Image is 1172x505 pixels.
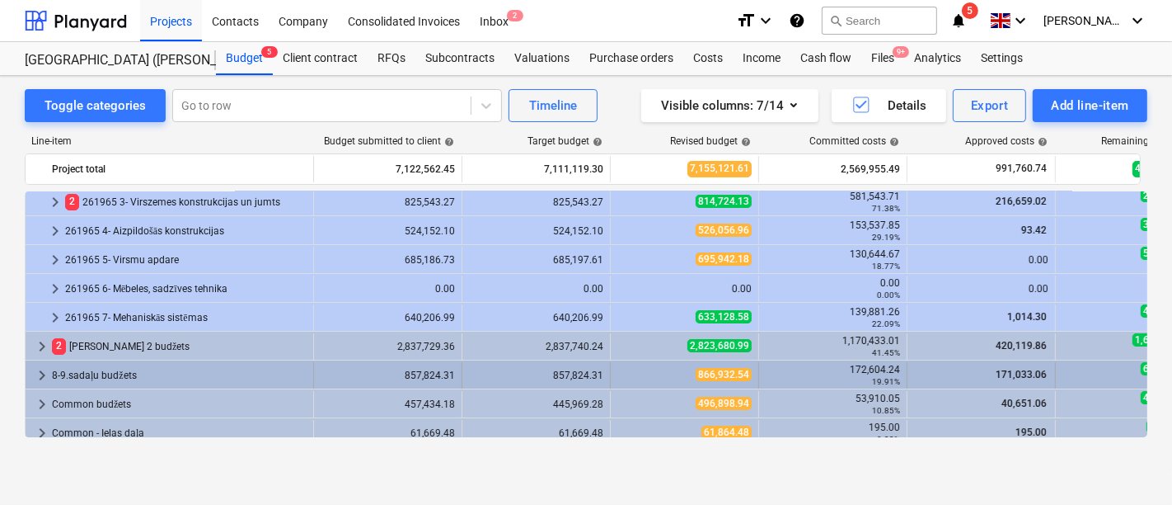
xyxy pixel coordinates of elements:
[65,194,79,210] span: 2
[617,283,752,295] div: 0.00
[321,427,455,439] div: 61,669.48
[469,341,603,352] div: 2,837,740.24
[469,283,603,295] div: 0.00
[321,399,455,410] div: 457,434.18
[415,42,504,75] div: Subcontracts
[872,406,900,415] small: 10.85%
[509,89,598,122] button: Timeline
[507,10,523,21] span: 2
[696,224,752,237] span: 526,056.96
[790,42,861,75] a: Cash flow
[696,252,752,266] span: 695,942.18
[994,340,1048,352] span: 420,119.86
[1020,224,1048,236] span: 93.42
[261,46,278,58] span: 5
[32,366,52,385] span: keyboard_arrow_right
[766,422,900,445] div: 195.00
[1000,398,1048,409] span: 40,651.06
[469,254,603,266] div: 685,197.61
[953,89,1027,122] button: Export
[766,364,900,387] div: 172,604.24
[324,135,454,147] div: Budget submitted to client
[321,370,455,381] div: 857,824.31
[877,435,900,444] small: 0.32%
[32,394,52,414] span: keyboard_arrow_right
[1090,426,1172,505] iframe: Chat Widget
[696,195,752,208] span: 814,724.13
[216,42,273,75] a: Budget5
[861,42,904,75] div: Files
[872,233,900,242] small: 29.19%
[661,95,799,116] div: Visible columns : 7/14
[45,192,65,212] span: keyboard_arrow_right
[1034,137,1048,147] span: help
[469,225,603,237] div: 524,152.10
[469,427,603,439] div: 61,669.48
[687,339,752,352] span: 2,823,680.99
[851,95,926,116] div: Details
[733,42,790,75] a: Income
[65,189,307,215] div: 261965 3- Virszemes konstrukcijas un jumts
[52,156,307,182] div: Project total
[65,218,307,244] div: 261965 4- Aizpildošās konstrukcijas
[45,221,65,241] span: keyboard_arrow_right
[696,310,752,323] span: 633,128.58
[994,369,1048,380] span: 171,033.06
[696,397,752,410] span: 496,898.94
[872,377,900,386] small: 19.91%
[45,250,65,270] span: keyboard_arrow_right
[904,42,971,75] a: Analytics
[45,308,65,328] span: keyboard_arrow_right
[1033,89,1147,122] button: Add line-item
[994,162,1048,176] span: 991,760.74
[579,42,683,75] a: Purchase orders
[45,95,146,116] div: Toggle categories
[52,333,307,360] div: [PERSON_NAME] 2 budžets
[65,304,307,331] div: 261965 7- Mehaniskās sistēmas
[872,262,900,271] small: 18.77%
[273,42,368,75] a: Client contract
[469,156,603,182] div: 7,111,119.30
[994,196,1048,207] span: 216,659.02
[872,319,900,328] small: 22.09%
[32,337,52,356] span: keyboard_arrow_right
[696,368,752,381] span: 866,932.54
[1051,95,1129,116] div: Add line-item
[687,161,752,177] span: 7,155,121.61
[25,52,196,69] div: [GEOGRAPHIC_DATA] ([PERSON_NAME] - PRJ2002936 un PRJ2002937) 2601965
[321,225,455,237] div: 524,152.10
[529,95,577,116] div: Timeline
[65,276,307,302] div: 261965 6- Mēbeles, sadzīves tehnika
[766,306,900,329] div: 139,881.26
[971,95,1009,116] div: Export
[25,89,166,122] button: Toggle categories
[441,137,454,147] span: help
[766,219,900,243] div: 153,537.85
[861,42,904,75] a: Files9+
[766,335,900,358] div: 1,170,433.01
[971,42,1033,75] div: Settings
[52,338,66,354] span: 2
[589,137,602,147] span: help
[368,42,415,75] a: RFQs
[52,362,307,389] div: 8-9.sadaļu budžets
[683,42,733,75] a: Costs
[832,89,946,122] button: Details
[1014,427,1048,438] span: 195.00
[701,426,752,439] span: 61,864.48
[45,279,65,299] span: keyboard_arrow_right
[469,399,603,410] div: 445,969.28
[766,191,900,214] div: 581,543.71
[216,42,273,75] div: Budget
[641,89,818,122] button: Visible columns:7/14
[321,283,455,295] div: 0.00
[809,135,899,147] div: Committed costs
[914,283,1048,295] div: 0.00
[670,135,751,147] div: Revised budget
[914,254,1048,266] div: 0.00
[32,423,52,443] span: keyboard_arrow_right
[504,42,579,75] div: Valuations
